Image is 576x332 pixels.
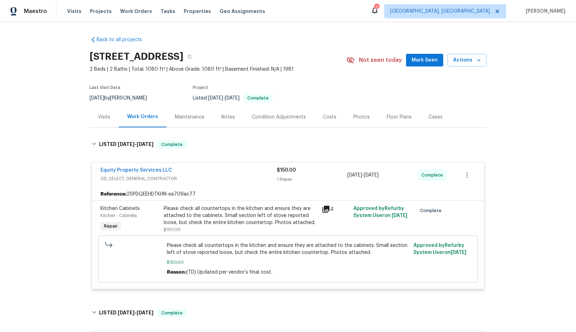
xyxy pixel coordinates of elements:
[90,94,155,102] div: by [PERSON_NAME]
[374,4,379,11] div: 1
[164,205,318,226] div: Please check all countertops in the kitchen and ensure they are attached to the cabinets. Small s...
[420,207,444,214] span: Complete
[90,302,486,324] div: LISTED [DATE]-[DATE]Complete
[120,8,152,15] span: Work Orders
[221,114,235,121] div: Notes
[90,8,112,15] span: Projects
[208,96,240,101] span: -
[387,114,412,121] div: Floor Plans
[100,168,172,173] a: Equity Property Services LLC
[167,242,410,256] span: Please check all countertops in the kitchen and ensure they are attached to the cabinets. Small s...
[158,309,185,317] span: Complete
[347,172,379,179] span: -
[137,142,153,147] span: [DATE]
[164,228,181,232] span: $150.00
[347,173,362,178] span: [DATE]
[523,8,565,15] span: [PERSON_NAME]
[220,8,265,15] span: Geo Assignments
[101,223,120,230] span: Repair
[127,113,158,120] div: Work Orders
[100,206,140,211] span: Kitchen Cabinets
[118,142,135,147] span: [DATE]
[277,168,296,173] span: $150.00
[451,250,466,255] span: [DATE]
[183,50,196,63] button: Copy Address
[413,243,466,255] span: Approved by Refurby System User on
[359,57,402,64] span: Not seen today
[428,114,443,121] div: Cases
[92,188,484,200] div: 2SPDQEEHDTKHN-ea709ac77
[99,309,153,317] h6: LISTED
[67,8,81,15] span: Visits
[90,96,104,101] span: [DATE]
[118,310,153,315] span: -
[323,114,336,121] div: Costs
[193,85,208,90] span: Project
[390,8,490,15] span: [GEOGRAPHIC_DATA], [GEOGRAPHIC_DATA]
[161,9,175,14] span: Tasks
[137,310,153,315] span: [DATE]
[90,66,346,73] span: 2 Beds | 2 Baths | Total: 1080 ft² | Above Grade: 1080 ft² | Basement Finished: N/A | 1981
[100,213,137,218] span: Kitchen - Cabinets
[118,310,135,315] span: [DATE]
[208,96,223,101] span: [DATE]
[158,141,185,148] span: Complete
[225,96,240,101] span: [DATE]
[252,114,306,121] div: Condition Adjustments
[364,173,379,178] span: [DATE]
[175,114,204,121] div: Maintenance
[99,140,153,149] h6: LISTED
[244,96,271,100] span: Complete
[412,56,438,65] span: Mark Seen
[353,114,370,121] div: Photos
[100,175,277,182] span: OD_SELECT, GENERAL_CONTRACTOR
[277,176,347,183] div: 1 Repair
[184,8,211,15] span: Properties
[453,56,481,65] span: Actions
[24,8,47,15] span: Maestro
[421,172,446,179] span: Complete
[90,133,486,156] div: LISTED [DATE]-[DATE]Complete
[98,114,110,121] div: Visits
[322,205,349,213] div: 4
[186,270,272,275] span: (TD) Updated per vendor’s final cost.
[90,53,183,60] h2: [STREET_ADDRESS]
[447,54,486,67] button: Actions
[167,259,410,266] span: $150.00
[100,191,126,198] b: Reference:
[118,142,153,147] span: -
[90,36,157,43] a: Back to all projects
[406,54,443,67] button: Mark Seen
[353,206,407,218] span: Approved by Refurby System User on
[90,85,120,90] span: Last Visit Date
[167,270,186,275] span: Reason:
[193,96,272,101] span: Listed
[392,213,407,218] span: [DATE]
